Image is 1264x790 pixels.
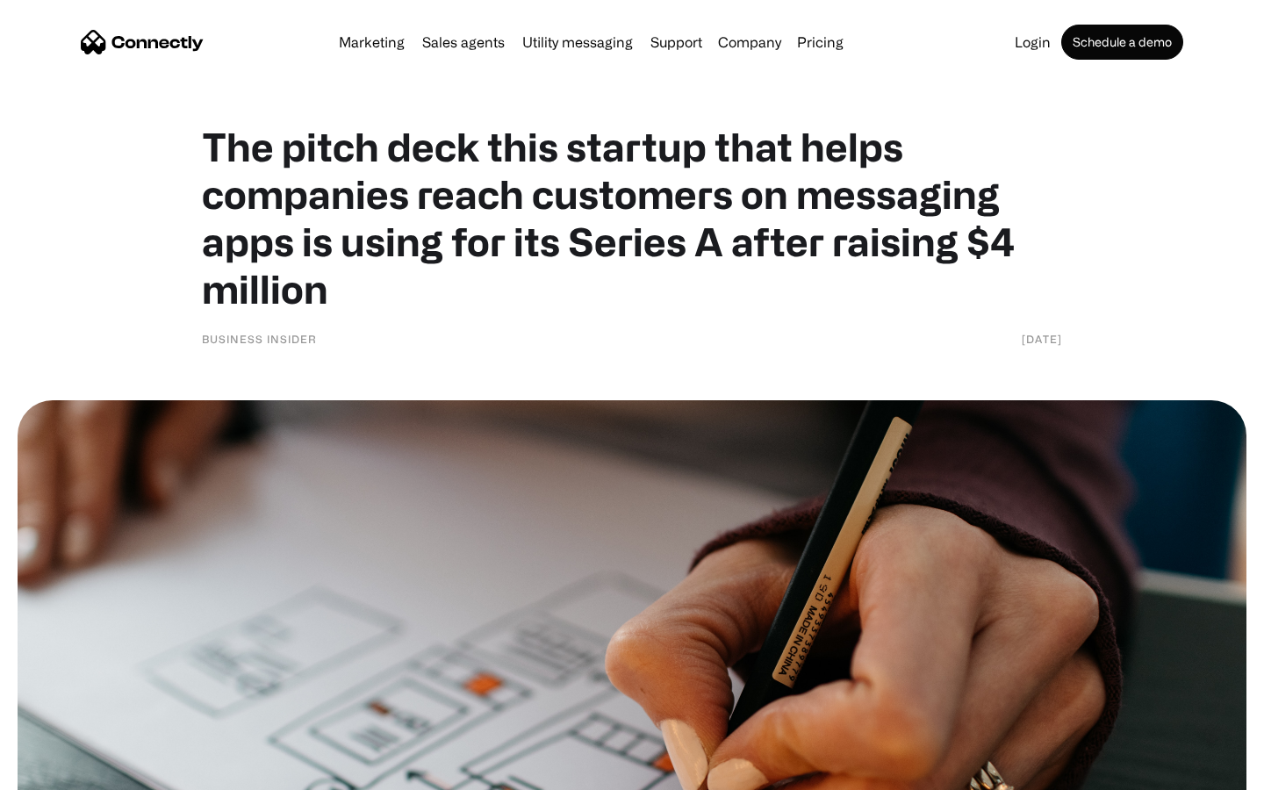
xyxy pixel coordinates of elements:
[332,35,412,49] a: Marketing
[35,759,105,784] ul: Language list
[18,759,105,784] aside: Language selected: English
[643,35,709,49] a: Support
[1061,25,1183,60] a: Schedule a demo
[202,330,317,348] div: Business Insider
[1008,35,1058,49] a: Login
[202,123,1062,312] h1: The pitch deck this startup that helps companies reach customers on messaging apps is using for i...
[515,35,640,49] a: Utility messaging
[415,35,512,49] a: Sales agents
[790,35,851,49] a: Pricing
[718,30,781,54] div: Company
[1022,330,1062,348] div: [DATE]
